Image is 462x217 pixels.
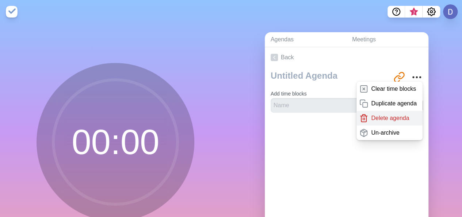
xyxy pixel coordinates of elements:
[392,70,406,85] button: Share link
[346,32,428,47] a: Meetings
[423,6,440,18] button: Settings
[271,98,382,113] input: Name
[6,6,18,18] img: timeblocks logo
[371,99,417,108] p: Duplicate agenda
[411,9,417,15] span: 3
[387,6,405,18] button: Help
[265,47,428,68] a: Back
[371,128,399,137] p: Un-archive
[371,85,416,93] p: Clear time blocks
[265,32,346,47] a: Agendas
[371,114,409,123] p: Delete agenda
[405,6,423,18] button: What’s new
[409,70,424,85] button: More
[271,91,307,97] label: Add time blocks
